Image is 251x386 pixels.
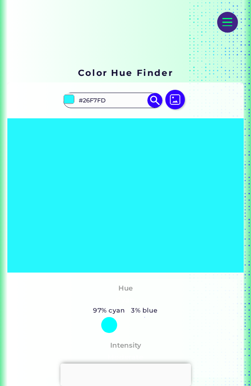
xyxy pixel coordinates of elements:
h5: 97% cyan [90,305,128,316]
img: icon search [147,93,162,108]
h1: Color Hue Finder [78,67,173,79]
h4: Intensity [110,339,141,351]
iframe: Advertisement [60,364,191,384]
input: type color.. [76,93,149,107]
h4: Hue [118,282,133,294]
h3: Cyan [112,295,138,305]
h5: 3% blue [128,305,161,316]
img: icon picture [165,90,185,109]
h3: Moderate [104,353,147,362]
